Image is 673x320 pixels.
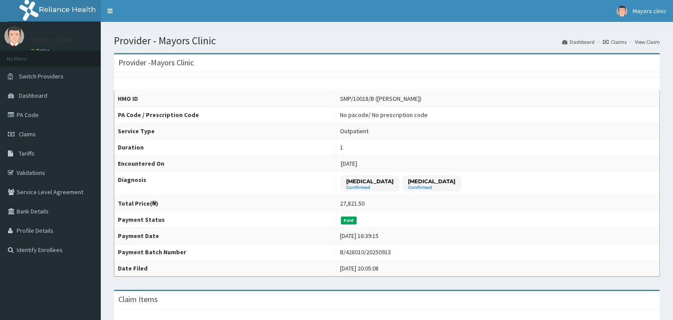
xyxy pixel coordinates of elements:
th: Total Price(₦) [114,196,336,212]
h1: Provider - Mayors Clinic [114,35,660,46]
th: HMO ID [114,91,336,107]
p: [MEDICAL_DATA] [346,178,393,185]
div: [DATE] 20:05:08 [340,264,379,273]
th: Service Type [114,123,336,139]
div: 1 [340,143,343,152]
span: [DATE] [341,160,357,167]
div: SMP/10018/B ([PERSON_NAME]) [340,94,422,103]
small: Confirmed [346,185,393,190]
img: User Image [616,6,627,17]
a: Dashboard [562,38,595,46]
a: Claims [603,38,627,46]
small: Confirmed [408,185,455,190]
span: Mayors clinic [633,7,666,15]
th: Payment Batch Number [114,244,336,260]
div: No pacode / No prescription code [340,110,428,119]
span: Paid [341,217,357,224]
span: Dashboard [19,92,47,100]
th: Encountered On [114,156,336,172]
h3: Provider - Mayors Clinic [118,59,194,67]
div: Outpatient [340,127,368,135]
h3: Claim Items [118,295,158,303]
th: PA Code / Prescription Code [114,107,336,123]
span: Switch Providers [19,72,64,80]
div: [DATE] 16:39:15 [340,231,379,240]
th: Payment Status [114,212,336,228]
th: Payment Date [114,228,336,244]
th: Diagnosis [114,172,336,196]
th: Date Filed [114,260,336,277]
p: Mayors clinic [31,36,74,43]
a: Online [31,48,52,54]
p: [MEDICAL_DATA] [408,178,455,185]
div: B/428010/20250913 [340,248,391,256]
span: Claims [19,130,36,138]
a: View Claim [635,38,660,46]
span: Tariffs [19,149,35,157]
th: Duration [114,139,336,156]
img: User Image [4,26,24,46]
div: 27,821.50 [340,199,365,208]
